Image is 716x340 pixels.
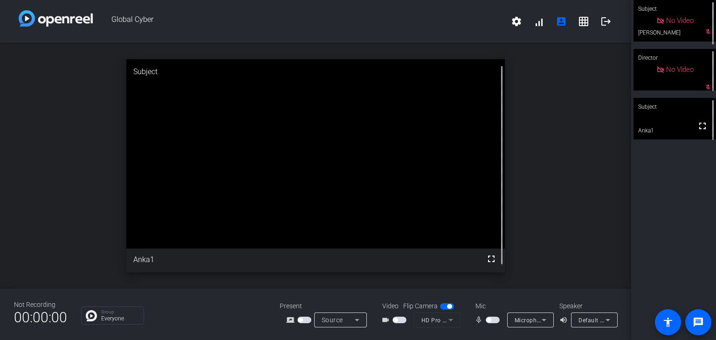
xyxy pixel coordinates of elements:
span: Global Cyber [93,10,505,33]
mat-icon: settings [511,16,522,27]
div: Present [280,301,373,311]
span: No Video [666,65,694,74]
div: Not Recording [14,300,67,310]
span: No Video [666,16,694,25]
div: Subject [126,59,505,84]
p: Everyone [101,316,139,321]
div: Director [633,49,716,67]
mat-icon: volume_up [559,314,571,326]
mat-icon: accessibility [662,317,674,328]
mat-icon: videocam_outline [381,314,392,326]
mat-icon: message [693,317,704,328]
span: Flip Camera [403,301,438,311]
span: 00:00:00 [14,306,67,329]
div: Mic [466,301,559,311]
span: Microphone (HD Pro Webcam C920) (046d:082d) [515,316,649,324]
div: Subject [633,98,716,116]
button: signal_cellular_alt [528,10,550,33]
span: Source [322,316,343,324]
img: white-gradient.svg [19,10,93,27]
mat-icon: fullscreen [697,120,708,132]
mat-icon: mic_none [475,314,486,326]
p: Group [101,310,139,314]
mat-icon: logout [600,16,612,27]
span: Video [382,301,399,311]
div: Speaker [559,301,615,311]
img: Chat Icon [86,310,97,321]
mat-icon: account_box [556,16,567,27]
mat-icon: fullscreen [486,253,497,264]
mat-icon: screen_share_outline [286,314,297,326]
mat-icon: grid_on [578,16,589,27]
